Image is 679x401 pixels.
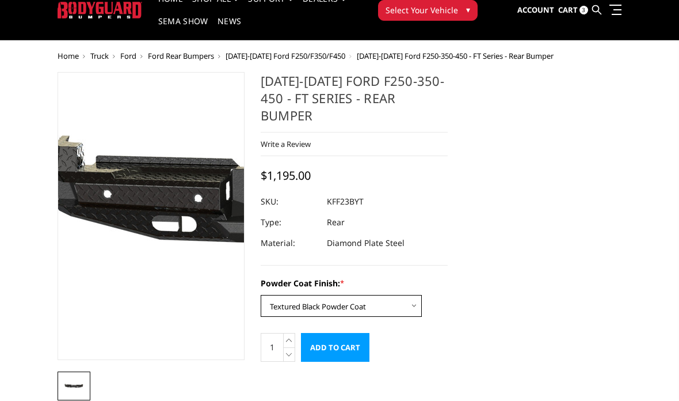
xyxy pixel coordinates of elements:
dd: KFF23BYT [327,191,364,212]
span: $1,195.00 [261,168,311,183]
label: Powder Coat Finish: [261,277,448,289]
a: Write a Review [261,139,311,149]
a: Ford Rear Bumpers [148,51,214,61]
input: Add to Cart [301,333,369,362]
img: BODYGUARD BUMPERS [58,2,142,18]
span: 3 [579,6,588,14]
a: Ford [120,51,136,61]
span: [DATE]-[DATE] Ford F250-350-450 - FT Series - Rear Bumper [357,51,554,61]
dt: SKU: [261,191,318,212]
span: ▾ [466,3,470,16]
dt: Material: [261,233,318,254]
a: 2023-2026 Ford F250-350-450 - FT Series - Rear Bumper [58,72,245,360]
a: [DATE]-[DATE] Ford F250/F350/F450 [226,51,345,61]
dd: Rear [327,212,345,233]
h1: [DATE]-[DATE] Ford F250-350-450 - FT Series - Rear Bumper [261,72,448,133]
span: Account [517,5,554,15]
a: SEMA Show [158,17,208,40]
dt: Type: [261,212,318,233]
span: Cart [558,5,578,15]
a: News [218,17,241,40]
a: Truck [90,51,109,61]
dd: Diamond Plate Steel [327,233,405,254]
a: Home [58,51,79,61]
img: 2023-2026 Ford F250-350-450 - FT Series - Rear Bumper [61,380,87,392]
span: Select Your Vehicle [386,4,458,16]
